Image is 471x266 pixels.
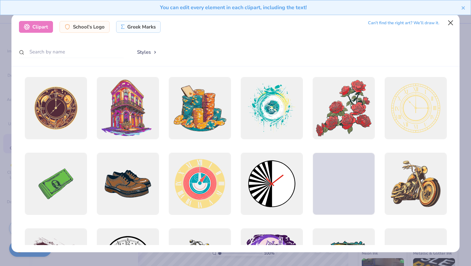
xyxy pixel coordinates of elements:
[445,16,457,29] button: Close
[368,17,439,29] div: Can’t find the right art? We’ll draw it.
[130,46,164,58] button: Styles
[19,46,124,58] input: Search by name
[19,21,53,33] div: Clipart
[116,21,161,33] div: Greek Marks
[60,21,110,33] div: School's Logo
[461,4,466,11] button: close
[5,4,461,11] div: You can edit every element in each clipart, including the text!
